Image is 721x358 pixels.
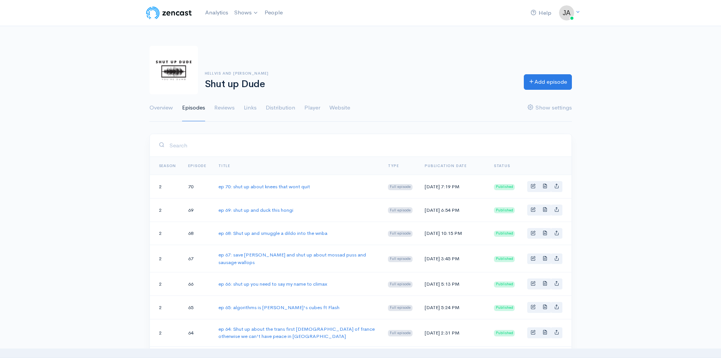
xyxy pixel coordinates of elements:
td: 2 [150,222,182,245]
a: Links [244,94,257,122]
span: Full episode [388,184,413,190]
td: 2 [150,319,182,346]
span: Full episode [388,330,413,336]
a: People [262,5,286,21]
div: Basic example [527,205,562,216]
span: Full episode [388,256,413,262]
td: [DATE] 2:31 PM [419,319,488,346]
a: Episode [188,163,206,168]
a: Title [218,163,230,168]
span: Published [494,231,515,237]
td: 68 [182,222,212,245]
span: Published [494,184,515,190]
a: Show settings [528,94,572,122]
h6: hellvis and [PERSON_NAME] [205,71,515,75]
td: 70 [182,175,212,199]
a: Analytics [202,5,231,21]
span: Published [494,305,515,311]
span: Published [494,207,515,213]
img: ZenCast Logo [145,5,193,20]
a: ep 64: Shut up about the trans first [DEMOGRAPHIC_DATA] of france otherwise we can't have peace i... [218,326,375,340]
a: ep 68: Shut up and smuggle a dildo into the wnba [218,230,327,236]
div: Basic example [527,228,562,239]
div: Basic example [527,302,562,313]
div: Basic example [527,253,562,264]
a: ep 69: shut up and duck this hongi [218,207,293,213]
td: 2 [150,245,182,272]
td: 65 [182,296,212,319]
td: 69 [182,198,212,222]
td: [DATE] 3:45 PM [419,245,488,272]
span: Published [494,281,515,288]
h1: Shut up Dude [205,79,515,90]
td: 2 [150,175,182,199]
span: Full episode [388,207,413,213]
td: 64 [182,319,212,346]
td: [DATE] 5:24 PM [419,296,488,319]
a: Reviews [214,94,235,122]
a: Help [528,5,554,21]
a: Website [329,94,350,122]
div: Basic example [527,278,562,289]
td: 2 [150,272,182,296]
span: Status [494,163,510,168]
td: [DATE] 7:19 PM [419,175,488,199]
a: ep 66: shut up you need to say my name to climax [218,281,327,287]
div: Basic example [527,181,562,192]
a: Publication date [425,163,467,168]
a: Shows [231,5,262,21]
a: Type [388,163,399,168]
span: Published [494,330,515,336]
img: ... [559,5,574,20]
td: 66 [182,272,212,296]
td: [DATE] 5:13 PM [419,272,488,296]
span: Full episode [388,305,413,311]
td: 2 [150,296,182,319]
input: Search [169,138,562,153]
span: Published [494,256,515,262]
a: Player [304,94,320,122]
td: 67 [182,245,212,272]
a: ep 65: algorithms is [PERSON_NAME]'s cubes ft Flash [218,304,339,311]
div: Basic example [527,327,562,338]
a: Overview [149,94,173,122]
td: [DATE] 6:54 PM [419,198,488,222]
td: [DATE] 10:15 PM [419,222,488,245]
a: Add episode [524,74,572,90]
span: Full episode [388,281,413,288]
a: Season [159,163,176,168]
td: 2 [150,198,182,222]
a: ep 67: save [PERSON_NAME] and shut up about mossad puss and sausage wallops [218,252,366,266]
a: Distribution [266,94,295,122]
a: ep 70: shut up about knees that wont quit [218,183,310,190]
a: Episodes [182,94,205,122]
span: Full episode [388,231,413,237]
